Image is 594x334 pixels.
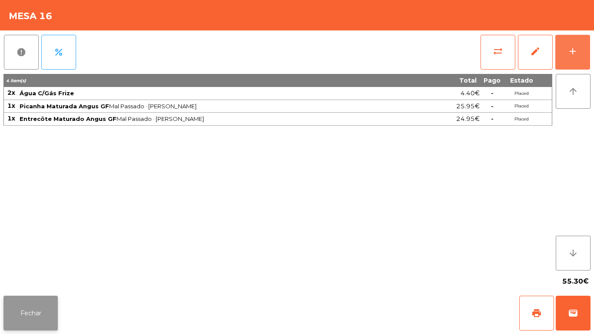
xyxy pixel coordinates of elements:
[518,35,553,70] button: edit
[530,46,541,57] span: edit
[504,100,539,113] td: Placed
[556,74,591,109] button: arrow_upward
[556,296,591,331] button: wallet
[491,115,494,123] span: -
[491,89,494,97] span: -
[504,113,539,126] td: Placed
[568,308,578,318] span: wallet
[562,275,589,288] span: 55.30€
[4,35,39,70] button: report
[491,102,494,110] span: -
[20,115,426,122] span: Mal Passado · [PERSON_NAME]
[456,113,480,125] span: 24.95€
[20,115,117,122] span: Entrecôte Maturado Angus GF
[20,103,109,110] span: Picanha Maturada Angus GF
[568,86,578,97] i: arrow_upward
[504,74,539,87] th: Estado
[6,78,26,83] span: 4 item(s)
[504,87,539,100] td: Placed
[9,10,52,23] h4: Mesa 16
[556,236,591,271] button: arrow_downward
[531,308,542,318] span: print
[519,296,554,331] button: print
[567,46,578,57] div: add
[16,47,27,57] span: report
[461,87,480,99] span: 4.40€
[493,46,503,57] span: sync_alt
[20,90,74,97] span: Água C/Gás Frize
[41,35,76,70] button: percent
[7,114,15,122] span: 1x
[456,100,480,112] span: 25.95€
[7,102,15,110] span: 1x
[427,74,480,87] th: Total
[568,248,578,258] i: arrow_downward
[555,35,590,70] button: add
[7,89,15,97] span: 2x
[480,74,504,87] th: Pago
[481,35,515,70] button: sync_alt
[3,296,58,331] button: Fechar
[20,103,426,110] span: Mal Passado · [PERSON_NAME]
[53,47,64,57] span: percent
